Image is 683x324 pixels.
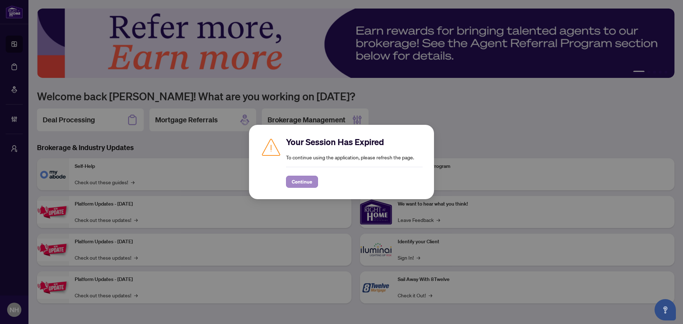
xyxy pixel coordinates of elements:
img: Caution icon [260,136,282,158]
button: Continue [286,176,318,188]
div: To continue using the application, please refresh the page. [286,136,423,188]
button: Open asap [655,299,676,320]
span: Continue [292,176,312,187]
h2: Your Session Has Expired [286,136,423,148]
